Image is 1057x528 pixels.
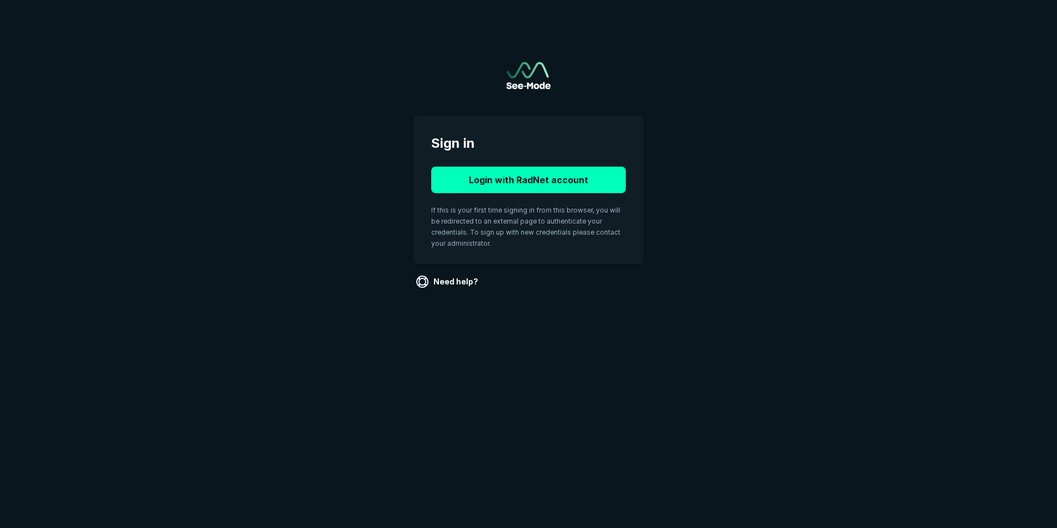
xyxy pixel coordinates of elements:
[506,62,551,89] img: See-Mode Logo
[431,133,626,153] span: Sign in
[431,206,620,247] span: If this is your first time signing in from this browser, you will be redirected to an external pa...
[431,167,626,193] button: Login with RadNet account
[414,273,483,291] a: Need help?
[506,62,551,89] a: Go to sign in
